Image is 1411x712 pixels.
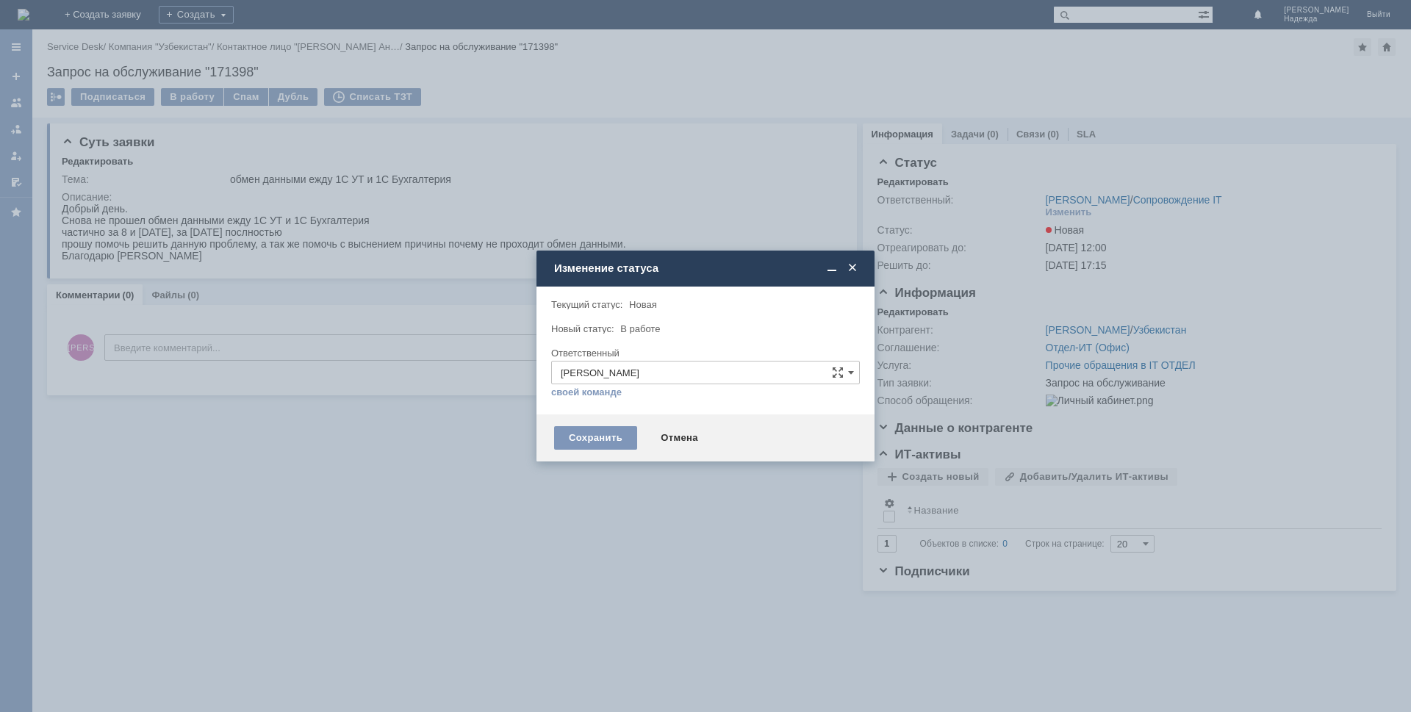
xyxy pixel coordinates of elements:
[551,299,622,310] label: Текущий статус:
[551,386,622,398] a: своей команде
[832,367,844,378] span: Сложная форма
[551,323,614,334] label: Новый статус:
[629,299,657,310] span: Новая
[845,262,860,275] span: Закрыть
[825,262,839,275] span: Свернуть (Ctrl + M)
[620,323,660,334] span: В работе
[551,348,857,358] div: Ответственный
[554,262,860,275] div: Изменение статуса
